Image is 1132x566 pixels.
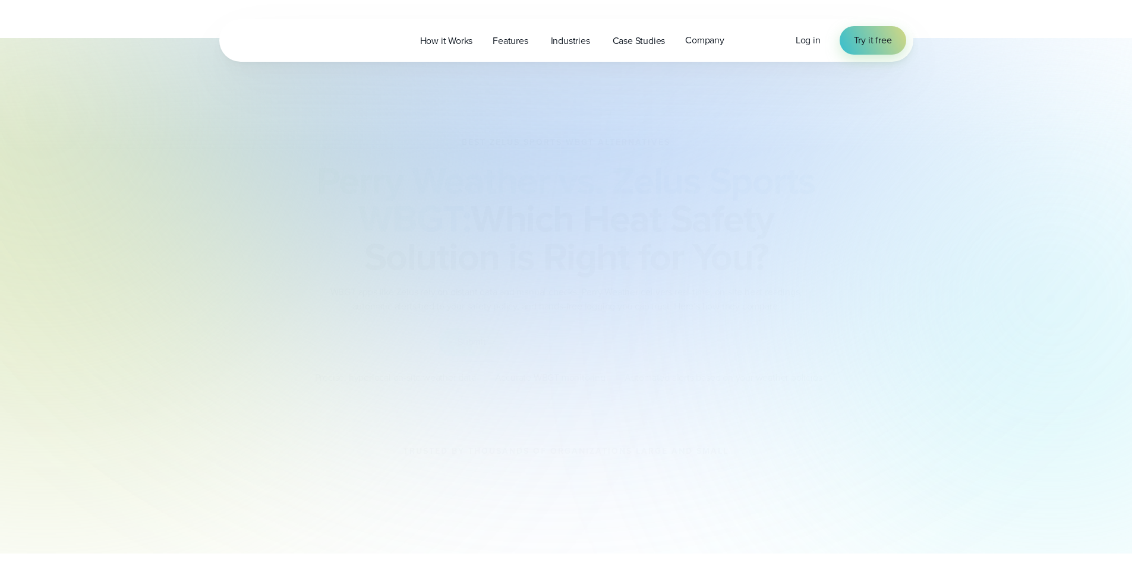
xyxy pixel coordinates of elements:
span: Company [685,33,724,48]
span: Industries [551,34,590,48]
a: Case Studies [603,29,676,53]
span: Log in [796,33,821,47]
a: Try it free [840,26,906,55]
a: How it Works [410,29,483,53]
span: How it Works [420,34,473,48]
span: Features [493,34,528,48]
a: Log in [796,33,821,48]
span: Case Studies [613,34,666,48]
span: Try it free [854,33,892,48]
